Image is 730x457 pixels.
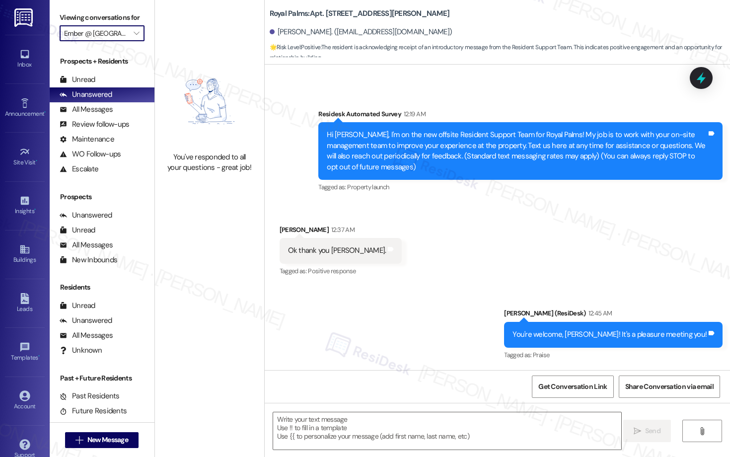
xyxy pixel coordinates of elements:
[698,427,706,435] i: 
[5,46,45,73] a: Inbox
[634,427,641,435] i: 
[36,157,37,164] span: •
[50,282,154,293] div: Residents
[60,406,127,416] div: Future Residents
[512,329,707,340] div: You're welcome, [PERSON_NAME]! It's a pleasure meeting you!
[60,134,114,145] div: Maintenance
[60,75,95,85] div: Unread
[645,426,660,436] span: Send
[60,210,112,221] div: Unanswered
[504,348,723,362] div: Tagged as:
[44,109,46,116] span: •
[60,301,95,311] div: Unread
[347,183,389,191] span: Property launch
[60,10,145,25] label: Viewing conversations for
[134,29,139,37] i: 
[50,56,154,67] div: Prospects + Residents
[60,164,98,174] div: Escalate
[318,180,723,194] div: Tagged as:
[270,43,321,51] strong: 🌟 Risk Level: Positive
[5,144,45,170] a: Site Visit •
[318,109,723,123] div: Residesk Automated Survey
[14,8,35,27] img: ResiDesk Logo
[329,225,355,235] div: 12:37 AM
[60,89,112,100] div: Unanswered
[538,381,607,392] span: Get Conversation Link
[60,149,121,159] div: WO Follow-ups
[166,152,253,173] div: You've responded to all your questions - great job!
[38,353,40,360] span: •
[5,387,45,414] a: Account
[532,376,613,398] button: Get Conversation Link
[50,192,154,202] div: Prospects
[60,119,129,130] div: Review follow-ups
[60,225,95,235] div: Unread
[60,315,112,326] div: Unanswered
[34,206,36,213] span: •
[623,420,671,442] button: Send
[288,245,386,256] div: Ok thank you [PERSON_NAME].
[60,345,102,356] div: Unknown
[401,109,426,119] div: 12:19 AM
[65,432,139,448] button: New Message
[5,192,45,219] a: Insights •
[280,264,402,278] div: Tagged as:
[60,330,113,341] div: All Messages
[60,104,113,115] div: All Messages
[50,373,154,383] div: Past + Future Residents
[270,8,450,19] b: Royal Palms: Apt. [STREET_ADDRESS][PERSON_NAME]
[619,376,720,398] button: Share Conversation via email
[270,42,730,64] span: : The resident is acknowledging receipt of an introductory message from the Resident Support Team...
[270,27,452,37] div: [PERSON_NAME]. ([EMAIL_ADDRESS][DOMAIN_NAME])
[60,391,120,401] div: Past Residents
[60,255,117,265] div: New Inbounds
[64,25,129,41] input: All communities
[5,290,45,317] a: Leads
[87,435,128,445] span: New Message
[5,241,45,268] a: Buildings
[327,130,707,172] div: Hi [PERSON_NAME], I'm on the new offsite Resident Support Team for Royal Palms! My job is to work...
[166,56,253,147] img: empty-state
[308,267,356,275] span: Positive response
[60,240,113,250] div: All Messages
[280,225,402,238] div: [PERSON_NAME]
[75,436,83,444] i: 
[533,351,549,359] span: Praise
[586,308,612,318] div: 12:45 AM
[504,308,723,322] div: [PERSON_NAME] (ResiDesk)
[5,339,45,366] a: Templates •
[625,381,714,392] span: Share Conversation via email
